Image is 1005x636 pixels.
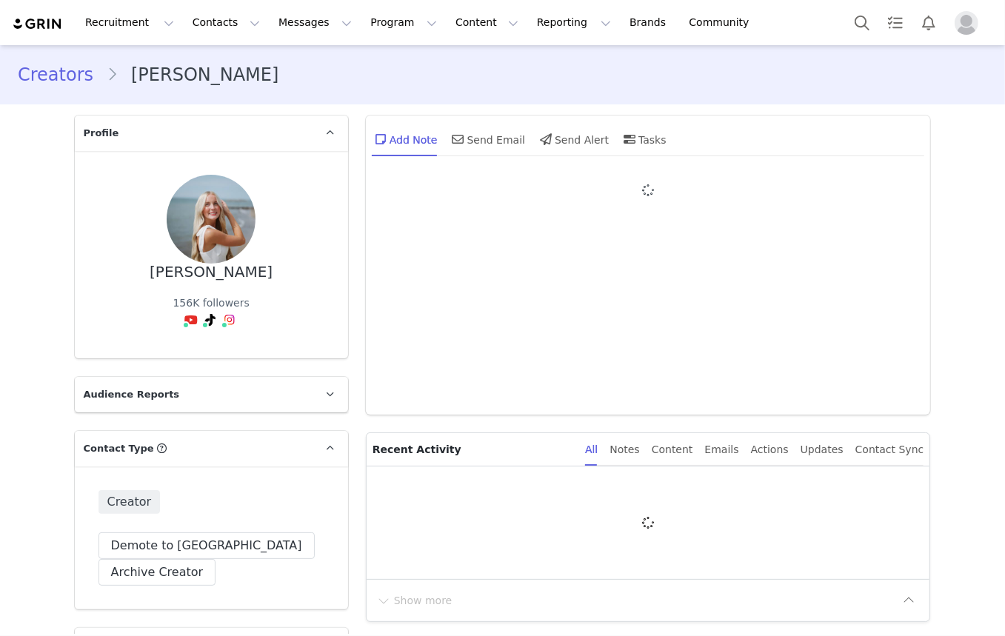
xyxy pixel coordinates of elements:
button: Contacts [184,6,269,39]
div: 156K followers [173,295,250,311]
a: Creators [18,61,107,88]
button: Recruitment [76,6,183,39]
div: Actions [751,433,789,466]
span: Audience Reports [84,387,180,402]
div: Content [652,433,693,466]
a: Community [681,6,765,39]
span: Creator [99,490,161,514]
p: Recent Activity [373,433,573,466]
span: Profile [84,126,119,141]
a: Tasks [879,6,912,39]
button: Reporting [528,6,620,39]
button: Profile [946,11,993,35]
img: 62f6e1ca-53f4-4d5a-b53c-6e9582249101.jpg [167,175,256,264]
img: instagram.svg [224,314,236,326]
div: Contact Sync [855,433,924,466]
button: Program [361,6,446,39]
img: placeholder-profile.jpg [955,11,978,35]
button: Notifications [912,6,945,39]
div: Send Email [450,121,526,157]
button: Search [846,6,878,39]
div: Send Alert [537,121,609,157]
div: Updates [801,433,844,466]
div: Notes [610,433,639,466]
button: Archive Creator [99,559,216,586]
div: All [585,433,598,466]
button: Messages [270,6,361,39]
button: Show more [375,589,453,612]
img: grin logo [12,17,64,31]
span: Contact Type [84,441,154,456]
button: Demote to [GEOGRAPHIC_DATA] [99,532,315,559]
div: Tasks [621,121,667,157]
div: Add Note [372,121,438,157]
button: Content [447,6,527,39]
div: [PERSON_NAME] [150,264,273,281]
a: Brands [621,6,679,39]
div: Emails [705,433,739,466]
